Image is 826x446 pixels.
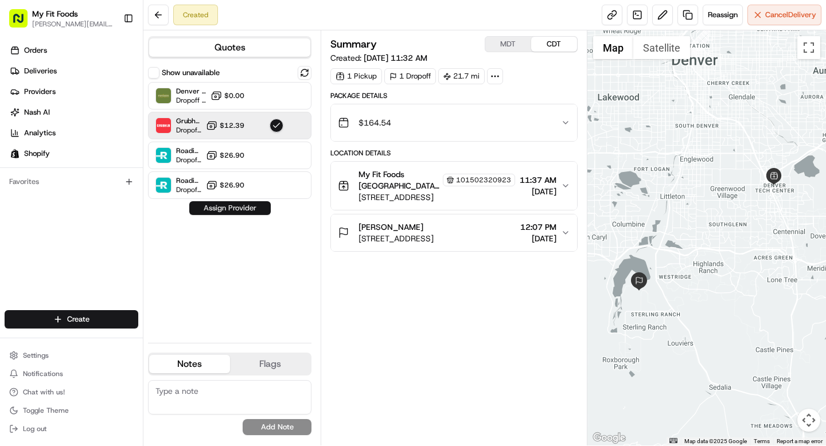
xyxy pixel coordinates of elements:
a: Nash AI [5,103,143,122]
span: $0.00 [224,91,244,100]
button: Map camera controls [797,409,820,432]
span: Created: [330,52,427,64]
span: 11:37 AM [520,174,556,186]
button: Start new chat [195,113,209,127]
img: Google [590,431,628,445]
a: Providers [5,83,143,101]
span: Dropoff ETA - [176,155,201,165]
a: Analytics [5,124,143,142]
span: $164.54 [359,117,391,128]
span: Shopify [24,148,50,159]
button: Flags [230,355,311,373]
span: Nash AI [24,107,50,118]
span: My Fit Foods [GEOGRAPHIC_DATA] (DTC) [359,169,440,191]
span: Roadie (P2P) [176,176,201,185]
button: $164.54 [331,104,576,141]
button: CancelDelivery [747,5,821,25]
button: $12.39 [206,120,244,131]
a: 📗Knowledge Base [7,162,92,182]
button: My Fit Foods[PERSON_NAME][EMAIL_ADDRESS][DOMAIN_NAME] [5,5,119,32]
a: Orders [5,41,143,60]
img: Roadie (Routed) [156,148,171,163]
button: Show satellite imagery [633,36,690,59]
div: Start new chat [39,109,188,121]
img: Grubhub (MFF) [156,118,171,133]
button: Assign Provider [189,201,271,215]
span: [DATE] [520,233,556,244]
span: 12:07 PM [520,221,556,233]
button: My Fit Foods [GEOGRAPHIC_DATA] (DTC)101502320923[STREET_ADDRESS]11:37 AM[DATE] [331,162,576,210]
span: Log out [23,424,46,433]
span: Map data ©2025 Google [684,438,747,444]
a: Terms [754,438,770,444]
span: [PERSON_NAME] [359,221,423,233]
span: Dropoff ETA - [176,96,206,105]
a: Shopify [5,144,143,163]
button: CDT [531,37,577,52]
button: [PERSON_NAME][EMAIL_ADDRESS][DOMAIN_NAME] [32,19,114,29]
span: [STREET_ADDRESS] [359,191,515,203]
a: Report a map error [777,438,823,444]
button: Reassign [703,5,743,25]
span: 101502320923 [456,175,511,185]
button: Notes [149,355,230,373]
div: Favorites [5,173,138,191]
a: Powered byPylon [81,194,139,203]
img: Nash [11,11,34,34]
span: [DATE] [520,186,556,197]
span: Notifications [23,369,63,378]
div: 📗 [11,167,21,177]
span: Knowledge Base [23,166,88,178]
p: Welcome 👋 [11,46,209,64]
a: Deliveries [5,62,143,80]
button: $26.90 [206,179,244,191]
span: API Documentation [108,166,184,178]
div: 1 Dropoff [384,68,436,84]
span: Toggle Theme [23,406,69,415]
button: Show street map [593,36,633,59]
span: Providers [24,87,56,97]
button: $0.00 [211,90,244,101]
span: Dropoff ETA - [176,185,201,194]
span: Orders [24,45,47,56]
button: MDT [485,37,531,52]
img: Roadie (P2P) [156,178,171,193]
span: [DATE] 11:32 AM [364,53,427,63]
button: Create [5,310,138,328]
span: Cancel Delivery [765,10,816,20]
input: Clear [30,74,189,86]
div: Location Details [330,148,577,158]
label: Show unavailable [162,68,220,78]
button: Log out [5,421,138,437]
span: Roadie (Routed) [176,146,201,155]
span: Create [67,314,89,324]
div: 21.7 mi [438,68,485,84]
span: Analytics [24,128,56,138]
img: Internal Provider - (My Fit Foods) [156,88,171,103]
div: 1 Pickup [330,68,382,84]
span: Denver Fleet [176,87,206,96]
a: 💻API Documentation [92,162,189,182]
span: $26.90 [220,181,244,190]
button: Settings [5,347,138,363]
div: We're available if you need us! [39,121,145,130]
span: Settings [23,351,49,360]
span: $12.39 [220,121,244,130]
a: Open this area in Google Maps (opens a new window) [590,431,628,445]
span: [STREET_ADDRESS] [359,233,434,244]
span: $26.90 [220,151,244,160]
img: 1736555255976-a54dd68f-1ca7-489b-9aae-adbdc363a1c4 [11,109,32,130]
button: Toggle fullscreen view [797,36,820,59]
button: Chat with us! [5,384,138,400]
span: Deliveries [24,66,57,76]
button: Notifications [5,366,138,382]
span: Dropoff ETA 57 minutes [176,126,201,135]
button: Keyboard shortcuts [669,438,677,443]
button: My Fit Foods [32,8,78,19]
span: Reassign [708,10,738,20]
button: [PERSON_NAME][STREET_ADDRESS]12:07 PM[DATE] [331,214,576,251]
img: Shopify logo [10,149,20,158]
div: 💻 [97,167,106,177]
